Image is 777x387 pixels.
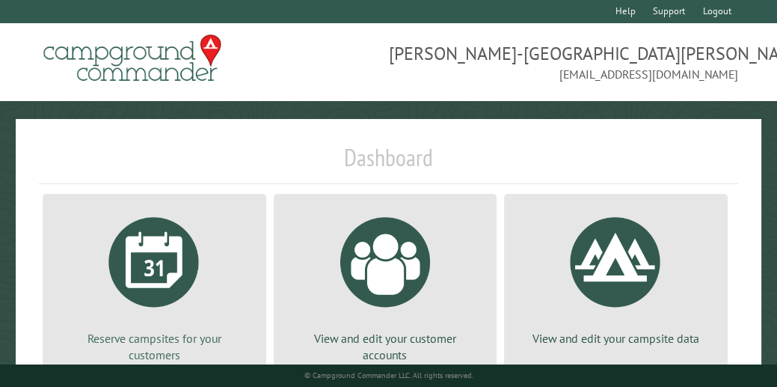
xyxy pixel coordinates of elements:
[522,330,710,347] p: View and edit your campsite data
[292,330,479,364] p: View and edit your customer accounts
[292,206,479,364] a: View and edit your customer accounts
[304,371,473,380] small: © Campground Commander LLC. All rights reserved.
[389,41,739,83] span: [PERSON_NAME]-[GEOGRAPHIC_DATA][PERSON_NAME] [EMAIL_ADDRESS][DOMAIN_NAME]
[39,29,226,88] img: Campground Commander
[61,206,248,364] a: Reserve campsites for your customers
[522,206,710,347] a: View and edit your campsite data
[39,143,738,184] h1: Dashboard
[61,330,248,364] p: Reserve campsites for your customers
